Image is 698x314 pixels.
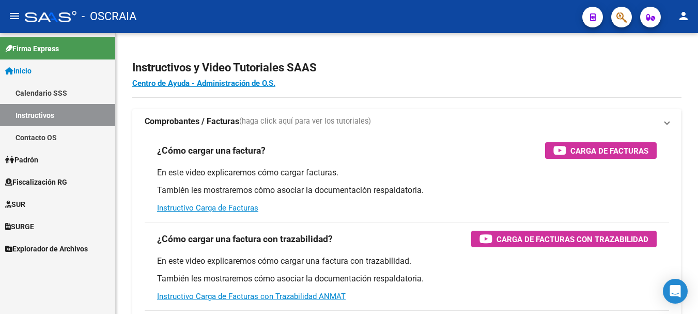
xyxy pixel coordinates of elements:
a: Instructivo Carga de Facturas [157,203,258,213]
span: SUR [5,199,25,210]
a: Instructivo Carga de Facturas con Trazabilidad ANMAT [157,292,346,301]
button: Carga de Facturas [545,142,657,159]
span: Explorador de Archivos [5,243,88,255]
span: (haga click aquí para ver los tutoriales) [239,116,371,127]
div: Open Intercom Messenger [663,279,688,304]
p: También les mostraremos cómo asociar la documentación respaldatoria. [157,185,657,196]
span: SURGE [5,221,34,232]
mat-icon: person [677,10,690,22]
span: Firma Express [5,43,59,54]
span: Carga de Facturas [570,144,648,157]
span: Inicio [5,65,32,77]
p: En este video explicaremos cómo cargar una factura con trazabilidad. [157,256,657,267]
h2: Instructivos y Video Tutoriales SAAS [132,58,681,78]
strong: Comprobantes / Facturas [145,116,239,127]
mat-expansion-panel-header: Comprobantes / Facturas(haga click aquí para ver los tutoriales) [132,109,681,134]
span: Fiscalización RG [5,176,67,188]
span: Carga de Facturas con Trazabilidad [497,233,648,246]
a: Centro de Ayuda - Administración de O.S. [132,79,275,88]
mat-icon: menu [8,10,21,22]
h3: ¿Cómo cargar una factura con trazabilidad? [157,232,333,246]
button: Carga de Facturas con Trazabilidad [471,231,657,247]
p: En este video explicaremos cómo cargar facturas. [157,167,657,178]
span: - OSCRAIA [82,5,136,28]
p: También les mostraremos cómo asociar la documentación respaldatoria. [157,273,657,285]
h3: ¿Cómo cargar una factura? [157,143,266,158]
span: Padrón [5,154,38,166]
